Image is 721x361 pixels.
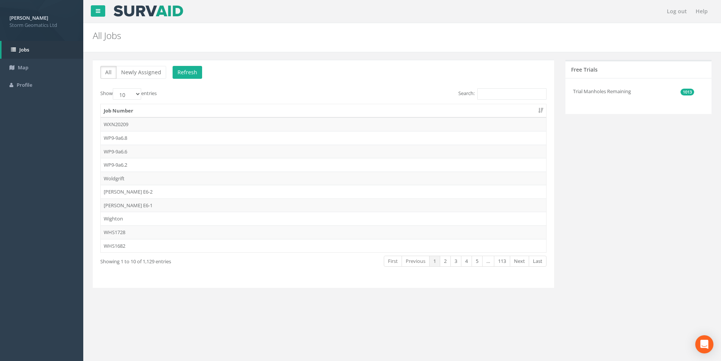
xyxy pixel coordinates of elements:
a: … [482,256,494,267]
td: WP9-9a6.6 [101,145,546,158]
span: Jobs [19,46,29,53]
a: Last [529,256,547,267]
a: First [384,256,402,267]
span: Storm Geomatics Ltd [9,22,74,29]
td: WP9-9a6.2 [101,158,546,172]
span: 1013 [681,89,694,95]
a: 113 [494,256,510,267]
td: [PERSON_NAME] E6-2 [101,185,546,198]
a: Next [510,256,529,267]
a: 5 [472,256,483,267]
button: All [100,66,117,79]
select: Showentries [113,88,141,100]
a: [PERSON_NAME] Storm Geomatics Ltd [9,13,74,28]
div: Open Intercom Messenger [695,335,713,353]
li: Trial Manholes Remaining [573,84,694,99]
td: WP9-9a6.8 [101,131,546,145]
h2: All Jobs [93,31,607,41]
button: Newly Assigned [116,66,166,79]
td: WHS1682 [101,239,546,253]
a: 1 [429,256,440,267]
input: Search: [477,88,547,100]
td: Woldgrift [101,172,546,185]
td: Wighton [101,212,546,225]
label: Search: [458,88,547,100]
h5: Free Trials [571,67,598,72]
a: 2 [440,256,451,267]
a: 4 [461,256,472,267]
label: Show entries [100,88,157,100]
th: Job Number: activate to sort column ascending [101,104,546,118]
button: Refresh [173,66,202,79]
a: Previous [402,256,430,267]
td: [PERSON_NAME] E6-1 [101,198,546,212]
td: WXN20209 [101,117,546,131]
td: WHS1728 [101,225,546,239]
strong: [PERSON_NAME] [9,14,48,21]
a: Jobs [2,41,83,59]
span: Map [18,64,28,71]
span: Profile [17,81,32,88]
div: Showing 1 to 10 of 1,129 entries [100,255,280,265]
a: 3 [450,256,461,267]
